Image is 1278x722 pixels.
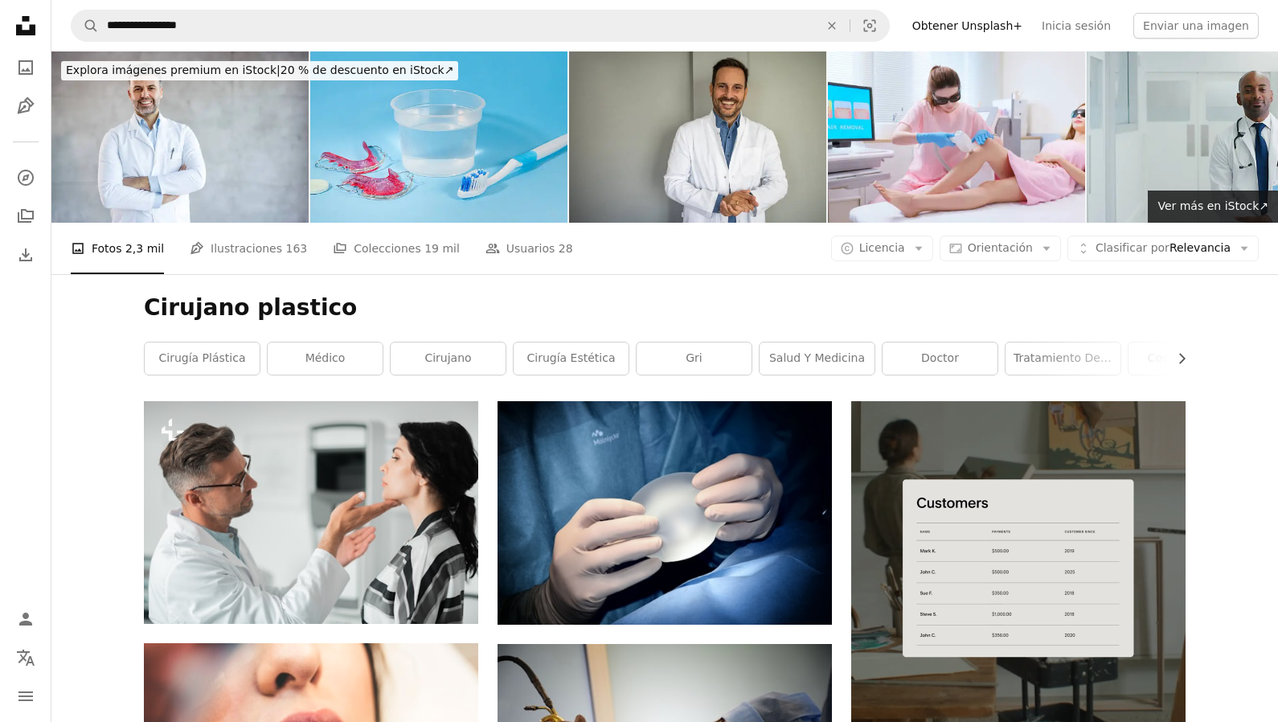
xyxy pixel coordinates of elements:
[1157,199,1268,212] span: Ver más en iStock ↗
[850,10,889,41] button: Búsqueda visual
[391,343,506,375] a: cirujano
[310,51,567,223] img: Retenedores ortodónticos remojados en solución desinfectante con cepillo de dientes y pastilla ef...
[144,293,1186,322] h1: Cirujano plastico
[485,223,573,274] a: Usuarios 28
[498,401,832,625] img: Persona que sostiene el adorno blanco en forma de corazón
[10,642,42,674] button: Idioma
[1133,13,1259,39] button: Enviar una imagen
[144,401,478,624] img: Cirujano examinando. Cirujano cosmético experimentado que examina la cara de una mujer hermosa an...
[1148,191,1278,223] a: Ver más en iStock↗
[145,343,260,375] a: cirugía plástica
[1167,343,1186,375] button: desplazar lista a la derecha
[498,506,832,520] a: Persona que sostiene el adorno blanco en forma de corazón
[883,343,997,375] a: doctor
[71,10,890,42] form: Encuentra imágenes en todo el sitio
[333,223,460,274] a: Colecciones 19 mil
[1096,241,1169,254] span: Clasificar por
[968,241,1033,254] span: Orientación
[51,51,468,90] a: Explora imágenes premium en iStock|20 % de descuento en iStock↗
[51,51,309,223] img: Cheerful mature doctor posing and smiling at camera, healthcare and medicine
[814,10,850,41] button: Borrar
[859,241,905,254] span: Licencia
[268,343,383,375] a: médico
[61,61,458,80] div: 20 % de descuento en iStock ↗
[10,200,42,232] a: Colecciones
[1006,343,1120,375] a: tratamiento de belleza
[514,343,629,375] a: cirugía estética
[144,505,478,519] a: Cirujano examinando. Cirujano cosmético experimentado que examina la cara de una mujer hermosa an...
[10,162,42,194] a: Explorar
[831,236,933,261] button: Licencia
[10,90,42,122] a: Ilustraciones
[424,240,460,257] span: 19 mil
[66,64,281,76] span: Explora imágenes premium en iStock |
[569,51,826,223] img: Retrato del médico de la edad adulta media con bata blanca en un centro de salud
[828,51,1085,223] img: Woman leg laser hair removal
[10,603,42,635] a: Iniciar sesión / Registrarse
[1096,240,1231,256] span: Relevancia
[10,51,42,84] a: Fotos
[637,343,752,375] a: gri
[940,236,1061,261] button: Orientación
[10,239,42,271] a: Historial de descargas
[559,240,573,257] span: 28
[285,240,307,257] span: 163
[1032,13,1120,39] a: Inicia sesión
[1067,236,1259,261] button: Clasificar porRelevancia
[903,13,1032,39] a: Obtener Unsplash+
[760,343,875,375] a: salud y medicina
[190,223,307,274] a: Ilustraciones 163
[1128,343,1243,375] a: cosmetología
[10,680,42,712] button: Menú
[72,10,99,41] button: Buscar en Unsplash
